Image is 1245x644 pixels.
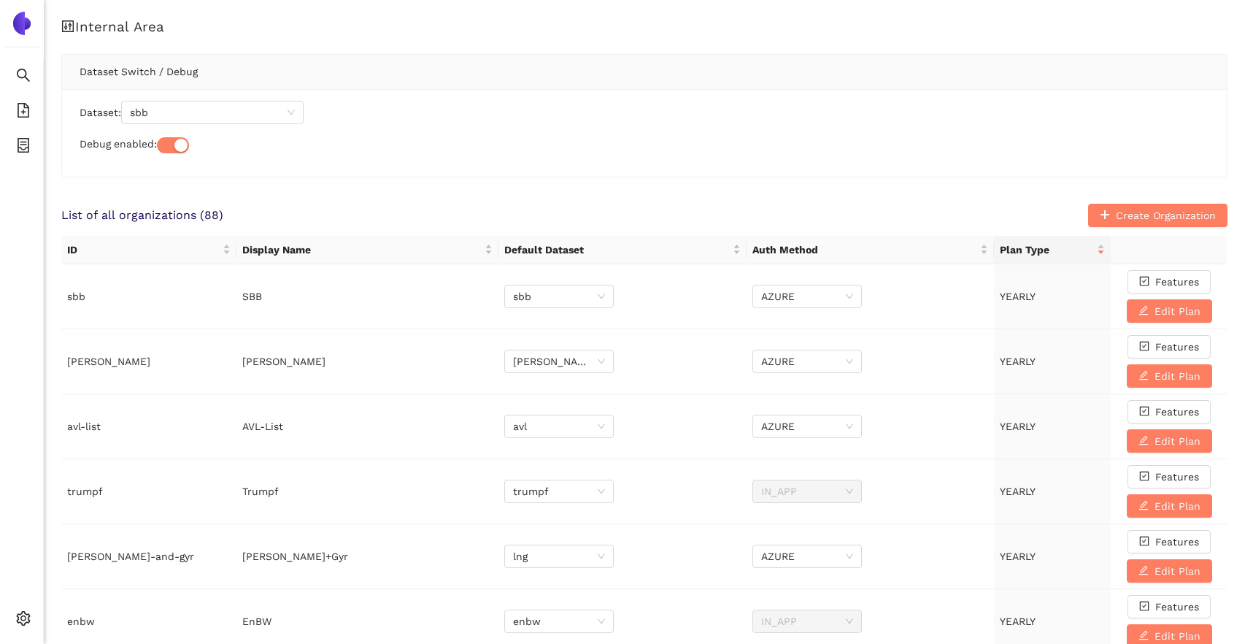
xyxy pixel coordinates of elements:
[513,480,605,502] span: trumpf
[504,242,730,258] span: Default Dataset
[16,98,31,127] span: file-add
[61,207,223,223] span: List of all organizations ( 88 )
[1139,471,1149,483] span: check-square
[236,236,499,264] th: this column's title is Display Name,this column is sortable
[1139,536,1149,548] span: check-square
[1128,530,1211,553] button: check-squareFeatures
[1128,335,1211,359] button: check-squareFeatures
[761,415,853,437] span: AZURE
[513,415,605,437] span: avl
[61,329,236,394] td: [PERSON_NAME]
[236,264,499,329] td: SBB
[761,350,853,372] span: AZURE
[16,606,31,635] span: setting
[1155,599,1199,615] span: Features
[1155,628,1200,644] span: Edit Plan
[752,242,978,258] span: Auth Method
[1138,630,1149,642] span: edit
[1138,435,1149,447] span: edit
[1155,274,1199,290] span: Features
[1155,534,1199,550] span: Features
[1127,559,1212,583] button: editEdit Plan
[1127,299,1212,323] button: editEdit Plan
[61,459,236,524] td: trumpf
[761,480,853,502] span: IN_APP
[994,329,1111,394] td: YEARLY
[61,524,236,589] td: [PERSON_NAME]-and-gyr
[1138,370,1149,382] span: edit
[61,394,236,459] td: avl-list
[1155,303,1200,319] span: Edit Plan
[1155,433,1200,449] span: Edit Plan
[80,55,1209,88] div: Dataset Switch / Debug
[513,350,605,372] span: brose
[10,12,34,35] img: Logo
[513,610,605,632] span: enbw
[1138,305,1149,317] span: edit
[513,545,605,567] span: lng
[130,101,295,123] span: sbb
[67,242,220,258] span: ID
[16,63,31,92] span: search
[994,524,1111,589] td: YEARLY
[1138,565,1149,577] span: edit
[1138,500,1149,512] span: edit
[80,101,1209,124] div: Dataset:
[236,394,499,459] td: AVL-List
[1155,368,1200,384] span: Edit Plan
[1100,210,1110,221] span: plus
[1128,595,1211,618] button: check-squareFeatures
[1128,400,1211,423] button: check-squareFeatures
[242,242,482,258] span: Display Name
[1127,494,1212,518] button: editEdit Plan
[1155,339,1199,355] span: Features
[1127,364,1212,388] button: editEdit Plan
[1088,204,1227,227] button: plusCreate Organization
[1128,465,1211,488] button: check-squareFeatures
[1139,601,1149,613] span: check-square
[1128,270,1211,294] button: check-squareFeatures
[1155,469,1199,485] span: Features
[61,20,75,34] span: control
[1127,429,1212,453] button: editEdit Plan
[1139,276,1149,288] span: check-square
[747,236,995,264] th: this column's title is Auth Method,this column is sortable
[80,136,1209,153] div: Debug enabled:
[1139,341,1149,353] span: check-square
[761,610,853,632] span: IN_APP
[61,18,1227,37] h1: Internal Area
[1155,404,1199,420] span: Features
[61,236,236,264] th: this column's title is ID,this column is sortable
[1155,498,1200,514] span: Edit Plan
[1139,406,1149,418] span: check-square
[1116,207,1216,223] span: Create Organization
[513,285,605,307] span: sbb
[236,329,499,394] td: [PERSON_NAME]
[1155,563,1200,579] span: Edit Plan
[761,285,853,307] span: AZURE
[994,394,1111,459] td: YEARLY
[236,524,499,589] td: [PERSON_NAME]+Gyr
[994,264,1111,329] td: YEARLY
[1000,242,1094,258] span: Plan Type
[236,459,499,524] td: Trumpf
[994,459,1111,524] td: YEARLY
[16,133,31,162] span: container
[498,236,747,264] th: this column's title is Default Dataset,this column is sortable
[761,545,853,567] span: AZURE
[61,264,236,329] td: sbb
